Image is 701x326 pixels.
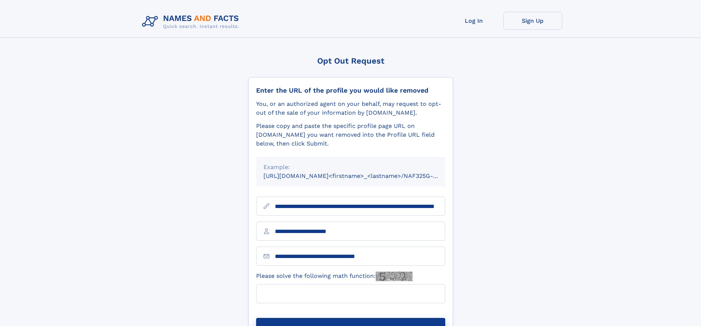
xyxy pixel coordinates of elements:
a: Sign Up [503,12,562,30]
div: Enter the URL of the profile you would like removed [256,86,445,94]
a: Log In [445,12,503,30]
small: [URL][DOMAIN_NAME]<firstname>_<lastname>/NAF325G-xxxxxxxx [263,172,459,179]
div: Opt Out Request [248,56,453,65]
img: Logo Names and Facts [139,12,245,32]
div: Example: [263,163,438,172]
label: Please solve the following math function: [256,272,413,281]
div: You, or an authorized agent on your behalf, may request to opt-out of the sale of your informatio... [256,100,445,117]
div: Please copy and paste the specific profile page URL on [DOMAIN_NAME] you want removed into the Pr... [256,122,445,148]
